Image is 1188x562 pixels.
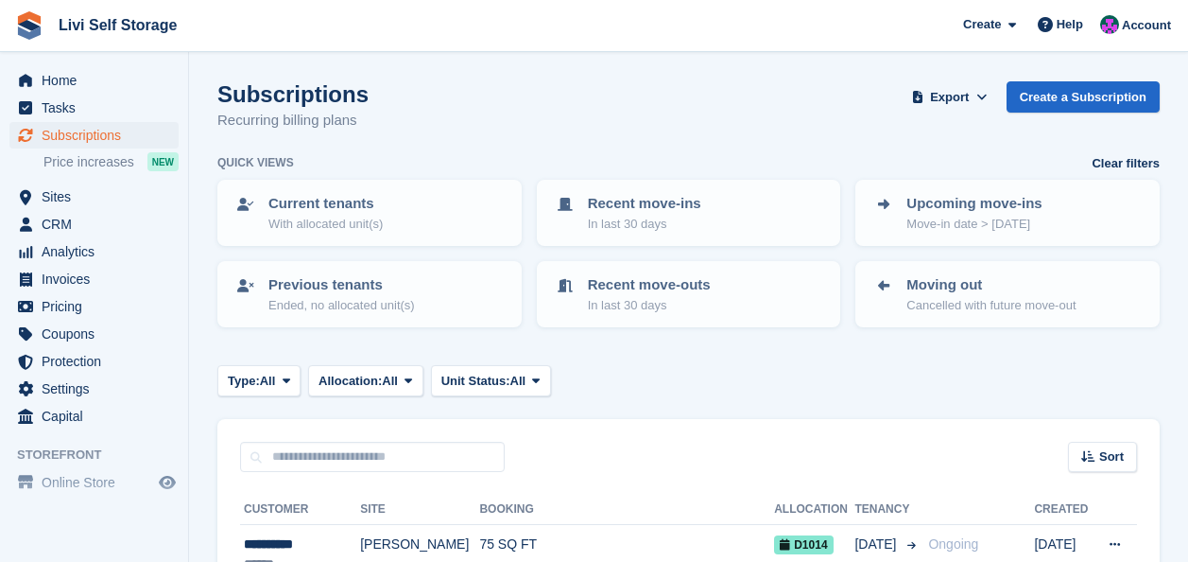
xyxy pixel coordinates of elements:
p: Upcoming move-ins [906,193,1042,215]
p: Moving out [906,274,1076,296]
span: Unit Status: [441,372,510,391]
div: NEW [147,152,179,171]
span: Help [1057,15,1083,34]
span: Type: [228,372,260,391]
a: Recent move-outs In last 30 days [539,263,839,325]
span: Price increases [43,153,134,171]
p: With allocated unit(s) [268,215,383,234]
a: menu [9,211,179,237]
th: Customer [240,495,360,525]
th: Tenancy [854,495,921,525]
a: menu [9,403,179,430]
a: menu [9,122,179,149]
span: Create [963,15,1001,34]
span: Protection [42,348,155,375]
a: menu [9,469,179,496]
p: Cancelled with future move-out [906,296,1076,315]
a: Previous tenants Ended, no allocated unit(s) [219,263,520,325]
th: Site [360,495,479,525]
a: Price increases NEW [43,151,179,172]
a: menu [9,184,179,210]
h6: Quick views [217,154,294,171]
p: Previous tenants [268,274,415,296]
span: Ongoing [928,536,978,552]
p: Recurring billing plans [217,110,369,132]
span: Coupons [42,321,155,347]
span: Capital [42,403,155,430]
span: Storefront [17,446,188,465]
a: Livi Self Storage [51,9,184,41]
button: Export [908,81,991,113]
span: Invoices [42,266,155,292]
p: In last 30 days [588,215,701,234]
p: Move-in date > [DATE] [906,215,1042,234]
span: Analytics [42,238,155,265]
th: Created [1034,495,1093,525]
p: In last 30 days [588,296,711,315]
p: Ended, no allocated unit(s) [268,296,415,315]
img: stora-icon-8386f47178a22dfd0bd8f6a31ec36ba5ce8667c1dd55bd0f319d3a0aa187defe.svg [15,11,43,40]
button: Unit Status: All [431,365,551,396]
a: Moving out Cancelled with future move-out [857,263,1158,325]
span: Account [1122,16,1171,35]
p: Recent move-ins [588,193,701,215]
span: Settings [42,376,155,402]
a: menu [9,321,179,347]
button: Allocation: All [308,365,423,396]
th: Allocation [774,495,854,525]
span: [DATE] [854,535,900,554]
button: Type: All [217,365,301,396]
a: menu [9,348,179,375]
p: Recent move-outs [588,274,711,296]
span: D1014 [774,536,833,554]
a: Current tenants With allocated unit(s) [219,182,520,244]
span: Sites [42,184,155,210]
span: Online Store [42,469,155,496]
a: menu [9,376,179,402]
span: Home [42,67,155,94]
span: Tasks [42,95,155,121]
h1: Subscriptions [217,81,369,107]
a: Upcoming move-ins Move-in date > [DATE] [857,182,1158,244]
span: CRM [42,211,155,237]
a: menu [9,67,179,94]
a: menu [9,266,179,292]
th: Booking [479,495,774,525]
span: All [382,372,398,391]
a: menu [9,238,179,265]
span: All [260,372,276,391]
a: Recent move-ins In last 30 days [539,182,839,244]
p: Current tenants [268,193,383,215]
span: Allocation: [319,372,382,391]
img: Graham Cameron [1100,15,1119,34]
a: Create a Subscription [1007,81,1160,113]
a: menu [9,293,179,320]
span: Export [930,88,969,107]
span: Pricing [42,293,155,320]
span: Subscriptions [42,122,155,149]
span: All [510,372,526,391]
a: Preview store [156,471,179,494]
a: Clear filters [1092,154,1160,173]
a: menu [9,95,179,121]
span: Sort [1099,448,1124,466]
